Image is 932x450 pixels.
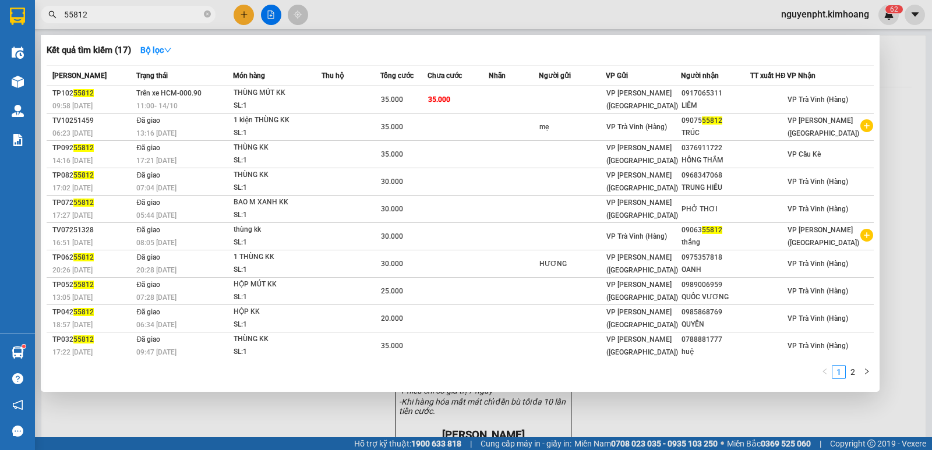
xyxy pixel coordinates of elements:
[52,169,133,182] div: TP082
[750,72,786,80] span: TT xuất HĐ
[136,226,160,234] span: Đã giao
[682,154,750,166] div: HỒNG THẮM
[234,306,321,318] div: HỘP KK
[821,368,828,375] span: left
[136,335,160,343] span: Đã giao
[489,72,506,80] span: Nhãn
[818,365,832,379] button: left
[682,236,750,249] div: thắng
[682,203,750,215] div: PHỞ THƠI
[860,119,873,132] span: plus-circle
[234,127,321,140] div: SL: 1
[136,89,202,97] span: Trên xe HCM-000.90
[52,251,133,264] div: TP062
[606,89,678,110] span: VP [PERSON_NAME] ([GEOGRAPHIC_DATA])
[606,232,667,240] span: VP Trà Vinh (Hàng)
[682,142,750,154] div: 0376911722
[64,8,202,21] input: Tìm tên, số ĐT hoặc mã đơn
[381,95,403,104] span: 35.000
[136,72,168,80] span: Trạng thái
[788,205,848,213] span: VP Trà Vinh (Hàng)
[606,253,678,274] span: VP [PERSON_NAME] ([GEOGRAPHIC_DATA])
[12,346,24,359] img: warehouse-icon
[234,251,321,264] div: 1 THÙNG KK
[136,348,176,356] span: 09:47 [DATE]
[12,76,24,88] img: warehouse-icon
[136,144,160,152] span: Đã giao
[234,100,321,112] div: SL: 1
[52,129,93,137] span: 06:23 [DATE]
[788,314,848,323] span: VP Trà Vinh (Hàng)
[846,366,859,378] a: 2
[787,72,815,80] span: VP Nhận
[381,205,403,213] span: 30.000
[47,44,131,56] h3: Kết quả tìm kiếm ( 17 )
[52,348,93,356] span: 17:22 [DATE]
[136,281,160,289] span: Đã giao
[381,342,403,350] span: 35.000
[73,89,94,97] span: 55812
[52,197,133,209] div: TP072
[682,87,750,100] div: 0917065311
[788,116,859,137] span: VP [PERSON_NAME] ([GEOGRAPHIC_DATA])
[12,399,23,410] span: notification
[52,115,133,127] div: TV10251459
[428,72,462,80] span: Chưa cước
[52,279,133,291] div: TP052
[234,346,321,359] div: SL: 1
[52,87,133,100] div: TP102
[682,306,750,318] div: 0985868769
[234,264,321,277] div: SL: 1
[52,334,133,346] div: TP032
[606,281,678,302] span: VP [PERSON_NAME] ([GEOGRAPHIC_DATA])
[863,368,870,375] span: right
[322,72,344,80] span: Thu hộ
[234,224,321,236] div: thùng kk
[136,129,176,137] span: 13:16 [DATE]
[136,171,160,179] span: Đã giao
[73,335,94,343] span: 55812
[682,251,750,264] div: 0975357818
[381,123,403,131] span: 35.000
[136,253,160,261] span: Đã giao
[380,72,414,80] span: Tổng cước
[52,306,133,318] div: TP042
[682,334,750,346] div: 0788881777
[381,150,403,158] span: 35.000
[73,144,94,152] span: 55812
[539,121,605,133] div: mẹ
[52,142,133,154] div: TP092
[234,333,321,346] div: THÙNG KK
[234,87,321,100] div: THÙNG MÚT KK
[682,318,750,331] div: QUYÊN
[22,345,26,348] sup: 1
[12,105,24,117] img: warehouse-icon
[788,150,821,158] span: VP Cầu Kè
[381,314,403,323] span: 20.000
[788,178,848,186] span: VP Trà Vinh (Hàng)
[48,10,57,19] span: search
[12,47,24,59] img: warehouse-icon
[52,211,93,219] span: 17:27 [DATE]
[136,308,160,316] span: Đã giao
[788,260,848,268] span: VP Trà Vinh (Hàng)
[52,157,93,165] span: 14:16 [DATE]
[860,229,873,242] span: plus-circle
[234,114,321,127] div: 1 kiện THÙNG KK
[682,115,750,127] div: 09075
[788,342,848,350] span: VP Trà Vinh (Hàng)
[136,199,160,207] span: Đã giao
[12,373,23,384] span: question-circle
[381,260,403,268] span: 30.000
[73,171,94,179] span: 55812
[73,199,94,207] span: 55812
[136,184,176,192] span: 07:04 [DATE]
[52,184,93,192] span: 17:02 [DATE]
[681,72,719,80] span: Người nhận
[136,211,176,219] span: 05:44 [DATE]
[52,72,107,80] span: [PERSON_NAME]
[788,95,848,104] span: VP Trà Vinh (Hàng)
[73,253,94,261] span: 55812
[606,335,678,356] span: VP [PERSON_NAME] ([GEOGRAPHIC_DATA])
[52,239,93,247] span: 16:51 [DATE]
